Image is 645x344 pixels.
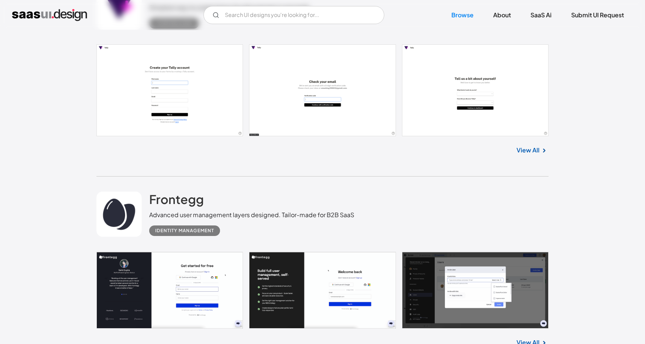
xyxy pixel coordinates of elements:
a: About [484,7,520,23]
form: Email Form [203,6,384,24]
a: Browse [442,7,483,23]
a: Submit UI Request [562,7,633,23]
input: Search UI designs you're looking for... [203,6,384,24]
div: Advanced user management layers designed. Tailor-made for B2B SaaS [149,210,354,219]
a: SaaS Ai [521,7,561,23]
a: View All [517,146,540,155]
h2: Frontegg [149,192,204,207]
a: Frontegg [149,192,204,210]
div: Identity Management [155,226,214,235]
a: home [12,9,87,21]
